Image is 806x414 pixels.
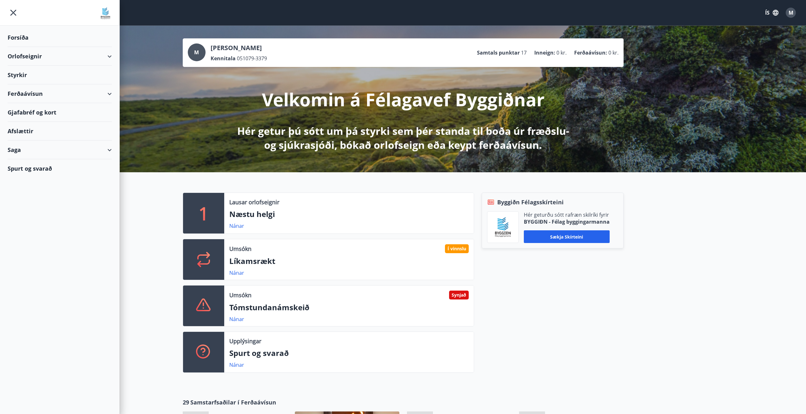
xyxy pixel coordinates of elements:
p: Umsókn [229,245,251,253]
p: Líkamsrækt [229,256,469,266]
div: Í vinnslu [445,244,469,253]
button: M [783,5,798,20]
p: Kennitala [211,55,236,62]
div: Spurt og svarað [8,159,112,178]
span: M [789,9,793,16]
p: Inneign : [534,49,555,56]
p: Hér geturðu sótt rafræn skilríki fyrir [524,211,610,218]
button: ÍS [762,7,782,18]
button: Sækja skírteini [524,230,610,243]
img: BKlGVmlTW1Qrz68WFGMFQUcXHWdQd7yePWMkvn3i.png [492,216,514,238]
div: Orlofseignir [8,47,112,66]
div: Saga [8,141,112,159]
span: Byggiðn Félagsskírteini [497,198,564,206]
p: Ferðaávísun : [574,49,607,56]
p: Samtals punktar [477,49,520,56]
p: Hér getur þú sótt um þá styrki sem þér standa til boða úr fræðslu- og sjúkrasjóði, bókað orlofsei... [236,124,570,152]
p: Lausar orlofseignir [229,198,279,206]
a: Nánar [229,361,244,368]
span: 0 kr. [608,49,619,56]
p: 1 [199,201,209,225]
div: Styrkir [8,66,112,84]
span: 0 kr. [556,49,567,56]
span: M [194,49,199,56]
span: 17 [521,49,527,56]
p: Spurt og svarað [229,348,469,358]
div: Gjafabréf og kort [8,103,112,122]
div: Synjað [449,291,469,299]
p: [PERSON_NAME] [211,43,267,52]
span: 29 [183,398,189,406]
p: BYGGIÐN - Félag byggingarmanna [524,218,610,225]
p: Næstu helgi [229,209,469,220]
div: Ferðaávísun [8,84,112,103]
p: Tómstundanámskeið [229,302,469,313]
img: union_logo [99,7,112,20]
p: Velkomin á Félagavef Byggiðnar [262,87,544,111]
a: Nánar [229,316,244,323]
a: Nánar [229,269,244,276]
button: menu [8,7,19,18]
p: Umsókn [229,291,251,299]
a: Nánar [229,222,244,229]
div: Forsíða [8,28,112,47]
p: Upplýsingar [229,337,261,345]
span: 051079-3379 [237,55,267,62]
div: Afslættir [8,122,112,141]
span: Samstarfsaðilar í Ferðaávísun [190,398,276,406]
